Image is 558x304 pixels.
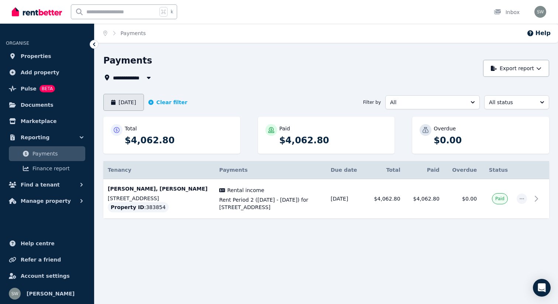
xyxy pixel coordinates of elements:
[21,52,51,61] span: Properties
[219,167,248,173] span: Payments
[103,161,215,179] th: Tenancy
[108,202,169,212] div: : 383854
[219,196,322,211] span: Rent Period 2 ([DATE] - [DATE]) for [STREET_ADDRESS]
[27,289,75,298] span: [PERSON_NAME]
[108,185,210,192] p: [PERSON_NAME], [PERSON_NAME]
[462,196,477,202] span: $0.00
[21,133,49,142] span: Reporting
[21,68,59,77] span: Add property
[9,161,85,176] a: Finance report
[326,161,366,179] th: Due date
[125,125,137,132] p: Total
[533,279,551,297] div: Open Intercom Messenger
[6,130,88,145] button: Reporting
[481,161,512,179] th: Status
[21,84,37,93] span: Pulse
[21,117,56,126] span: Marketplace
[385,95,480,109] button: All
[366,179,405,219] td: $4,062.80
[39,85,55,92] span: BETA
[103,55,152,66] h1: Payments
[484,95,549,109] button: All status
[103,94,144,111] button: [DATE]
[6,269,88,283] a: Account settings
[363,99,381,105] span: Filter by
[6,114,88,129] a: Marketplace
[434,134,542,146] p: $0.00
[6,41,29,46] span: ORGANISE
[21,255,61,264] span: Refer a friend
[6,65,88,80] a: Add property
[21,271,70,280] span: Account settings
[405,179,444,219] td: $4,062.80
[279,125,290,132] p: Paid
[32,149,82,158] span: Payments
[279,134,387,146] p: $4,062.80
[390,99,465,106] span: All
[6,98,88,112] a: Documents
[170,9,173,15] span: k
[148,99,187,106] button: Clear filter
[405,161,444,179] th: Paid
[21,100,54,109] span: Documents
[94,24,155,43] nav: Breadcrumb
[6,194,88,208] button: Manage property
[6,81,88,96] a: PulseBETA
[12,6,62,17] img: RentBetter
[366,161,405,179] th: Total
[6,252,88,267] a: Refer a friend
[21,239,55,248] span: Help centre
[489,99,534,106] span: All status
[121,30,146,36] a: Payments
[6,49,88,64] a: Properties
[483,60,549,77] button: Export report
[326,179,366,219] td: [DATE]
[434,125,456,132] p: Overdue
[9,146,85,161] a: Payments
[108,195,210,202] p: [STREET_ADDRESS]
[6,236,88,251] a: Help centre
[227,187,264,194] span: Rental income
[125,134,233,146] p: $4,062.80
[527,29,551,38] button: Help
[9,288,21,300] img: Shuyu Wang
[494,8,520,16] div: Inbox
[21,197,71,205] span: Manage property
[111,204,144,211] span: Property ID
[444,161,481,179] th: Overdue
[32,164,82,173] span: Finance report
[495,196,504,202] span: Paid
[534,6,546,18] img: Shuyu Wang
[6,177,88,192] button: Find a tenant
[21,180,60,189] span: Find a tenant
